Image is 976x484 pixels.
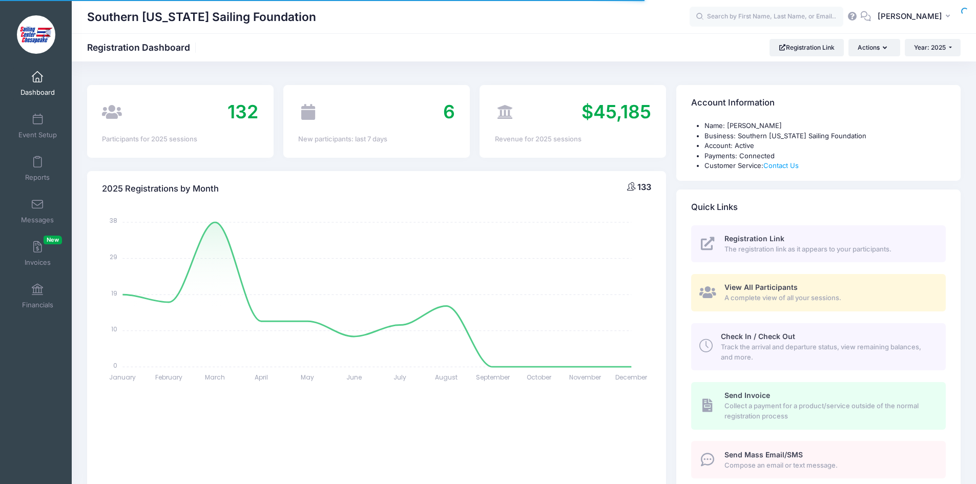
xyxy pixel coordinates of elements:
a: Registration Link The registration link as it appears to your participants. [691,225,946,263]
span: Send Invoice [724,391,770,399]
a: Registration Link [770,39,844,56]
h1: Registration Dashboard [87,42,199,53]
a: Check In / Check Out Track the arrival and departure status, view remaining balances, and more. [691,323,946,370]
tspan: October [527,373,552,382]
span: Send Mass Email/SMS [724,450,803,459]
span: Event Setup [18,131,57,139]
span: Compose an email or text message. [724,460,934,471]
h1: Southern [US_STATE] Sailing Foundation [87,5,316,29]
span: $45,185 [582,100,651,123]
div: New participants: last 7 days [298,134,454,144]
span: Dashboard [20,88,55,97]
tspan: 29 [110,252,118,261]
tspan: September [476,373,510,382]
button: [PERSON_NAME] [871,5,961,29]
span: Year: 2025 [914,44,946,51]
button: Year: 2025 [905,39,961,56]
tspan: May [301,373,315,382]
a: Contact Us [763,161,799,170]
span: View All Participants [724,283,798,291]
span: Check In / Check Out [721,332,795,341]
tspan: 10 [112,325,118,333]
tspan: August [435,373,458,382]
tspan: January [110,373,136,382]
a: View All Participants A complete view of all your sessions. [691,274,946,311]
a: Reports [13,151,62,186]
li: Payments: Connected [704,151,946,161]
tspan: 19 [112,288,118,297]
a: Send Mass Email/SMS Compose an email or text message. [691,441,946,478]
span: Collect a payment for a product/service outside of the normal registration process [724,401,934,421]
tspan: July [394,373,407,382]
tspan: April [255,373,268,382]
div: Participants for 2025 sessions [102,134,258,144]
div: Revenue for 2025 sessions [495,134,651,144]
tspan: February [155,373,182,382]
li: Name: [PERSON_NAME] [704,121,946,131]
tspan: March [205,373,225,382]
h4: Quick Links [691,193,738,222]
tspan: December [616,373,648,382]
span: 6 [443,100,455,123]
a: Dashboard [13,66,62,101]
span: Track the arrival and departure status, view remaining balances, and more. [721,342,934,362]
span: Financials [22,301,53,309]
span: 133 [637,182,651,192]
tspan: 0 [114,361,118,369]
span: [PERSON_NAME] [878,11,942,22]
img: Southern Maryland Sailing Foundation [17,15,55,54]
h4: 2025 Registrations by Month [102,174,219,203]
a: InvoicesNew [13,236,62,271]
li: Account: Active [704,141,946,151]
tspan: 38 [110,216,118,225]
tspan: June [346,373,362,382]
tspan: November [569,373,601,382]
span: New [44,236,62,244]
span: 132 [227,100,258,123]
span: A complete view of all your sessions. [724,293,934,303]
span: Reports [25,173,50,182]
a: Event Setup [13,108,62,144]
li: Customer Service: [704,161,946,171]
h4: Account Information [691,89,775,118]
a: Financials [13,278,62,314]
a: Send Invoice Collect a payment for a product/service outside of the normal registration process [691,382,946,429]
input: Search by First Name, Last Name, or Email... [690,7,843,27]
span: The registration link as it appears to your participants. [724,244,934,255]
span: Messages [21,216,54,224]
span: Registration Link [724,234,784,243]
span: Invoices [25,258,51,267]
a: Messages [13,193,62,229]
button: Actions [848,39,900,56]
li: Business: Southern [US_STATE] Sailing Foundation [704,131,946,141]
